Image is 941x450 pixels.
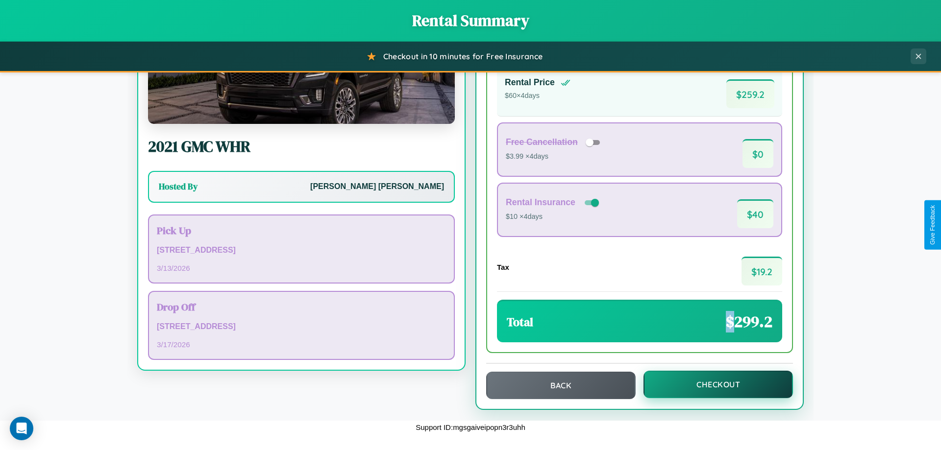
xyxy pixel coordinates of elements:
h2: 2021 GMC WHR [148,136,455,157]
p: $ 60 × 4 days [505,90,570,102]
p: [STREET_ADDRESS] [157,243,446,258]
h4: Free Cancellation [506,137,578,147]
span: Checkout in 10 minutes for Free Insurance [383,51,543,61]
h4: Rental Price [505,77,555,88]
h3: Hosted By [159,181,198,192]
h3: Drop Off [157,300,446,314]
img: GMC WHR [148,26,455,124]
h4: Rental Insurance [506,197,575,208]
h4: Tax [497,263,509,271]
span: $ 0 [743,139,773,168]
span: $ 40 [737,199,773,228]
span: $ 299.2 [726,311,772,332]
button: Checkout [644,371,793,398]
span: $ 259.2 [726,79,774,108]
h3: Total [507,314,533,330]
button: Back [486,372,636,399]
p: 3 / 13 / 2026 [157,261,446,275]
div: Open Intercom Messenger [10,417,33,440]
div: Give Feedback [929,205,936,245]
p: $10 × 4 days [506,211,601,223]
p: [PERSON_NAME] [PERSON_NAME] [310,180,444,194]
span: $ 19.2 [742,257,782,285]
p: $3.99 × 4 days [506,150,603,163]
p: 3 / 17 / 2026 [157,338,446,351]
p: Support ID: mgsgaiveipopn3r3uhh [416,421,525,434]
h3: Pick Up [157,223,446,237]
p: [STREET_ADDRESS] [157,320,446,334]
h1: Rental Summary [10,10,931,31]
